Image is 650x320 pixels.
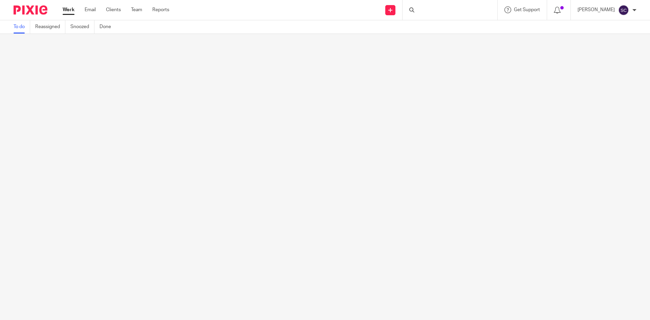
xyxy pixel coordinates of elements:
[578,6,615,13] p: [PERSON_NAME]
[85,6,96,13] a: Email
[35,20,65,34] a: Reassigned
[63,6,74,13] a: Work
[100,20,116,34] a: Done
[131,6,142,13] a: Team
[152,6,169,13] a: Reports
[106,6,121,13] a: Clients
[618,5,629,16] img: svg%3E
[514,7,540,12] span: Get Support
[14,5,47,15] img: Pixie
[14,20,30,34] a: To do
[70,20,94,34] a: Snoozed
